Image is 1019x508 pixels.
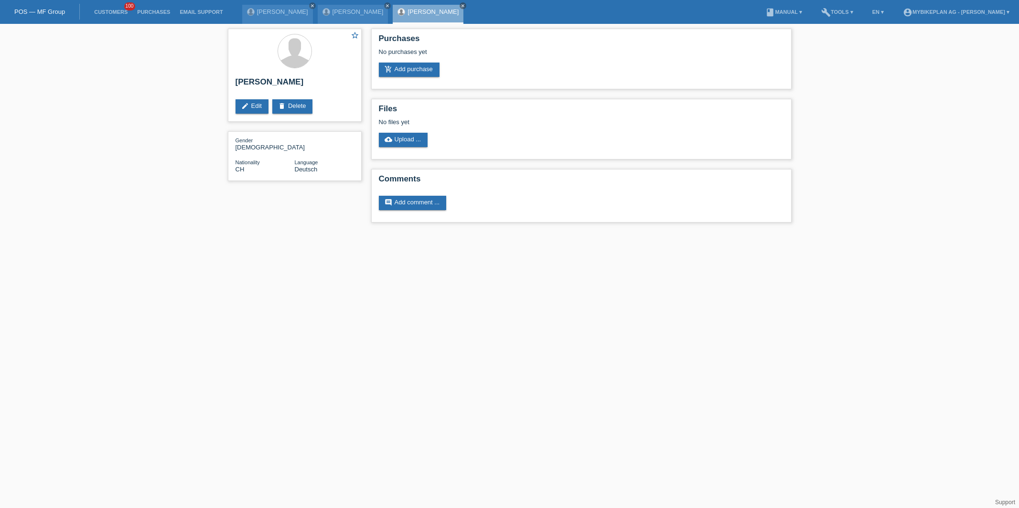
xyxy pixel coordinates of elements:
div: [DEMOGRAPHIC_DATA] [236,137,295,151]
i: edit [241,102,249,110]
a: Email Support [175,9,227,15]
a: EN ▾ [868,9,889,15]
a: deleteDelete [272,99,313,114]
h2: Comments [379,174,784,189]
a: editEdit [236,99,268,114]
i: add_shopping_cart [385,65,392,73]
h2: Files [379,104,784,118]
a: Purchases [132,9,175,15]
a: star_border [351,31,359,41]
span: Nationality [236,159,260,165]
i: book [765,8,775,17]
a: Customers [89,9,132,15]
i: close [461,3,465,8]
a: cloud_uploadUpload ... [379,133,428,147]
a: commentAdd comment ... [379,196,447,210]
i: star_border [351,31,359,40]
a: account_circleMybikeplan AG - [PERSON_NAME] ▾ [898,9,1014,15]
a: [PERSON_NAME] [333,8,384,15]
a: add_shopping_cartAdd purchase [379,63,440,77]
i: comment [385,199,392,206]
i: cloud_upload [385,136,392,143]
i: close [310,3,315,8]
a: close [309,2,316,9]
span: Language [295,159,318,165]
a: [PERSON_NAME] [257,8,308,15]
span: Gender [236,138,253,143]
i: delete [278,102,286,110]
div: No files yet [379,118,671,126]
div: No purchases yet [379,48,784,63]
a: close [460,2,466,9]
h2: Purchases [379,34,784,48]
a: POS — MF Group [14,8,65,15]
a: bookManual ▾ [761,9,807,15]
h2: [PERSON_NAME] [236,77,354,92]
a: [PERSON_NAME] [408,8,459,15]
i: close [385,3,390,8]
a: buildTools ▾ [816,9,858,15]
i: build [821,8,831,17]
span: 100 [124,2,136,11]
a: Support [995,499,1015,506]
i: account_circle [903,8,912,17]
a: close [384,2,391,9]
span: Switzerland [236,166,245,173]
span: Deutsch [295,166,318,173]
